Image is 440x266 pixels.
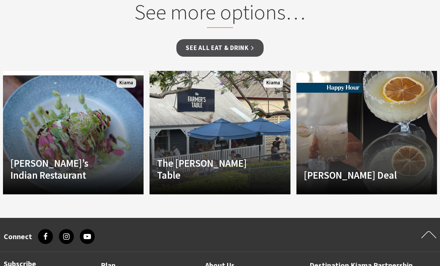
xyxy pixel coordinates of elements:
a: Another Image Used [PERSON_NAME]’s Indian Restaurant Kiama [3,71,144,194]
a: The [PERSON_NAME] Table Kiama [150,71,290,194]
h4: [PERSON_NAME] Deal [304,169,409,181]
a: Another Image Used [PERSON_NAME] Deal [296,71,437,194]
span: Kiama [116,78,136,88]
h4: The [PERSON_NAME] Table [157,157,262,181]
a: See all Eat & Drink [176,39,263,57]
span: Kiama [263,78,283,88]
h4: [PERSON_NAME]’s Indian Restaurant [10,157,115,181]
h3: Connect [4,232,32,241]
